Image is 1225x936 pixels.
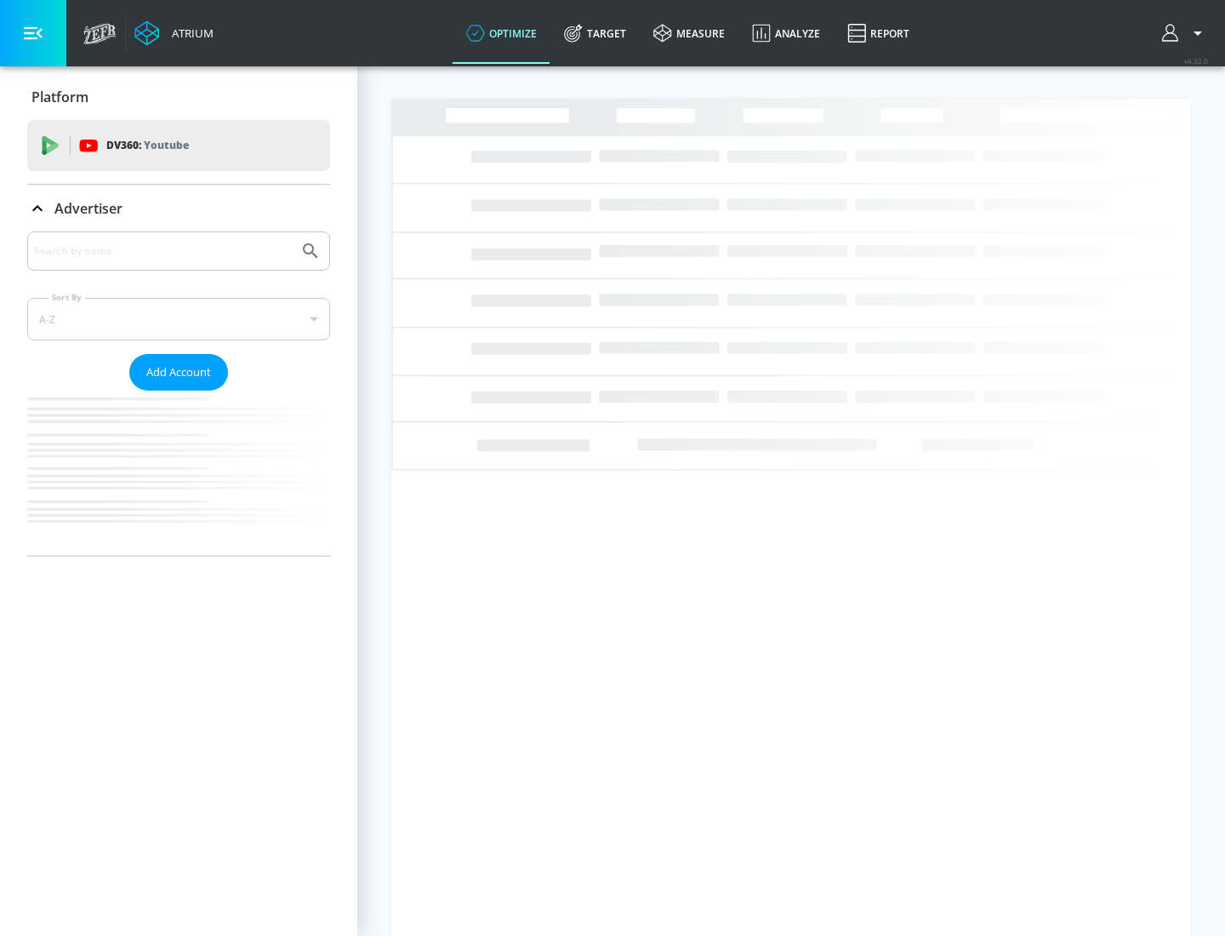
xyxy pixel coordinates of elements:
[738,3,834,64] a: Analyze
[27,185,330,232] div: Advertiser
[27,298,330,340] div: A-Z
[1184,56,1208,66] span: v 4.32.0
[31,88,88,106] p: Platform
[550,3,640,64] a: Target
[34,240,292,262] input: Search by name
[27,391,330,556] nav: list of Advertiser
[144,136,189,154] p: Youtube
[453,3,550,64] a: optimize
[640,3,738,64] a: measure
[146,362,211,382] span: Add Account
[106,136,189,155] p: DV360:
[165,26,214,41] div: Atrium
[27,73,330,121] div: Platform
[129,354,228,391] button: Add Account
[54,199,122,218] p: Advertiser
[134,20,214,46] a: Atrium
[27,120,330,171] div: DV360: Youtube
[48,292,85,303] label: Sort By
[27,231,330,556] div: Advertiser
[834,3,923,64] a: Report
